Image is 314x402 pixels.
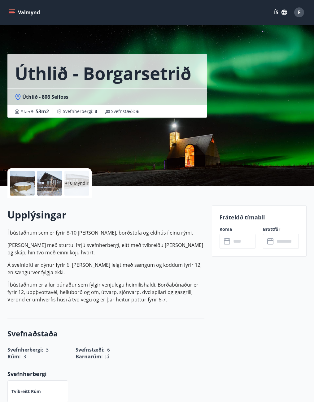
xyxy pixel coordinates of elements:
p: Í bústaðnum er allur búnaður sem fylgir venjulegu heimilishaldi. Borðabúnaður er fyrir 12, uppþvo... [7,281,204,303]
span: E [298,9,301,16]
h3: Svefnaðstaða [7,328,204,339]
span: Stærð : [21,108,49,115]
span: Já [105,353,109,360]
p: +10 Myndir [65,180,89,186]
span: Svefnstæði : [111,108,139,115]
span: 3 [95,108,97,114]
p: Svefnherbergi [7,370,204,378]
p: Í bústaðnum sem er fyrir 8-10 [PERSON_NAME], borðstofa og eldhús í einu rými. [7,229,204,236]
span: Barnarúm : [76,353,103,360]
button: menu [7,7,42,18]
label: Koma [220,226,255,232]
p: Tvíbreitt rúm [11,388,41,395]
button: ÍS [271,7,290,18]
p: [PERSON_NAME] með sturtu. Þrjú svefnherbergi, eitt með tvíbreiðu [PERSON_NAME] og skáp, hin tvo m... [7,241,204,256]
p: Á svefnlofti er dýnur fyrir 6. [PERSON_NAME] leigt með sængum og koddum fyrir 12, en sængurver fy... [7,261,204,276]
span: 6 [136,108,139,114]
span: 3 [23,353,26,360]
h1: Úthlið - Borgarsetrið [15,61,191,85]
p: Frátekið tímabil [220,213,299,221]
button: E [292,5,307,20]
span: Úthlíð - 806 Selfoss [22,93,68,100]
span: 53 m2 [36,108,49,115]
span: Rúm : [7,353,21,360]
span: Svefnherbergi : [63,108,97,115]
label: Brottför [263,226,299,232]
h2: Upplýsingar [7,208,204,222]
